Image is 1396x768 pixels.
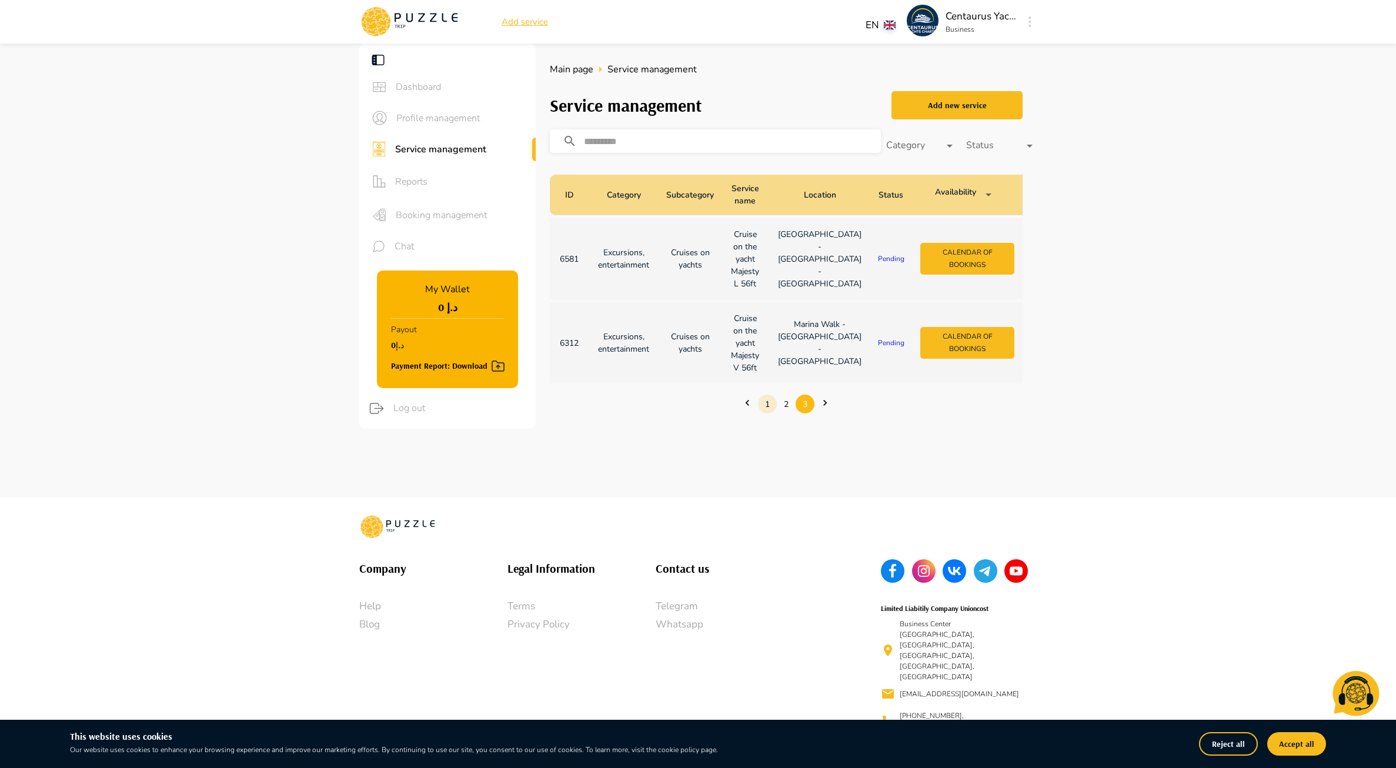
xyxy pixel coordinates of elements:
h6: This website uses cookies [70,729,950,744]
p: Subcategory [666,189,714,201]
div: sidebar iconsChat [359,232,536,261]
span: Log out [393,401,526,415]
p: Business [946,24,1016,35]
span: Service management [395,142,526,156]
a: Terms [507,599,656,614]
button: Add new service [891,91,1023,119]
a: Add new service [891,88,1023,122]
button: sidebar icons [369,236,389,256]
font: Payment Report: Download [391,359,487,373]
p: Excursions, entertainment [598,246,649,271]
a: Whatsapp [656,617,804,632]
span: Dashboard [396,80,526,94]
img: profile_picture PuzzleTrip [907,5,939,36]
a: Page 1 [758,395,777,413]
p: My Wallet [425,282,470,296]
h1: د.إ 0 [438,301,457,313]
div: Add new service [928,98,987,113]
button: Reject all [1199,732,1258,756]
div: sidebar iconsService management [359,133,536,165]
h3: Service management [550,95,702,116]
div: sidebar iconsReports [359,165,536,198]
p: [GEOGRAPHIC_DATA] - [GEOGRAPHIC_DATA] - [GEOGRAPHIC_DATA] [778,228,861,290]
a: Next page [816,397,834,411]
button: sidebar icons [369,138,389,160]
p: [EMAIL_ADDRESS][DOMAIN_NAME] [900,689,1019,699]
p: 6581 [559,253,579,265]
span: Booking management [396,208,526,222]
h1: د.إ0 [391,340,417,350]
button: sidebar icons [369,107,390,129]
p: Cruises on yachts [668,246,712,271]
span: Profile management [396,111,526,125]
span: Reports [395,175,526,189]
a: Blog [359,617,507,632]
p: Location [804,189,836,201]
h6: Company [359,559,507,578]
p: Pending [872,338,910,348]
p: Our website uses cookies to enhance your browsing experience and improve our marketing efforts. B... [70,744,950,755]
button: sidebar icons [369,203,390,227]
button: logout [366,398,388,419]
p: Excursions, entertainment [598,330,649,355]
p: Category [607,189,641,201]
nav: breadcrumb [550,58,1023,81]
a: Help [359,599,507,614]
p: Business Center [GEOGRAPHIC_DATA], [GEOGRAPHIC_DATA], [GEOGRAPHIC_DATA], [GEOGRAPHIC_DATA], [GEOG... [900,619,1023,682]
div: sidebar iconsBooking management [359,198,536,232]
button: Payment Report: Download [391,353,505,373]
h6: Limited Liabitily Company Unioncost [881,603,988,614]
a: Page 2 [777,395,796,413]
p: Pending [872,253,910,264]
p: 6312 [559,337,579,349]
p: Cruise on the yacht Majesty L 56ft [731,228,759,290]
a: Previous page [738,397,757,411]
p: Cruise on the yacht Majesty V 56ft [731,312,759,374]
img: lang [884,21,896,29]
a: Privacy Policy [507,617,656,632]
a: Telegram [656,599,804,614]
p: EN [866,18,879,33]
h6: Legal Information [507,559,656,578]
a: Page 3 is your current page [796,395,814,413]
ul: Pagination [550,386,1023,422]
div: sidebar iconsProfile management [359,102,536,133]
button: Accept all [1267,732,1326,756]
p: Centaurus Yachts Charter [946,9,1016,24]
p: Cruises on yachts [668,330,712,355]
span: Main page [550,63,593,76]
p: Service name [729,182,761,207]
a: Main page [550,62,593,76]
button: search [558,129,591,153]
div: sidebar iconsDashboard [359,72,536,102]
button: Calendar of bookings [920,243,1014,275]
p: ID [565,189,574,201]
p: Availability [935,186,976,203]
span: Chat [395,239,526,253]
p: Marina Walk - [GEOGRAPHIC_DATA] - [GEOGRAPHIC_DATA] [778,318,861,368]
p: [PHONE_NUMBER], [PHONE_NUMBER] [900,710,1023,732]
p: Status [879,189,903,201]
span: Service management [607,62,697,76]
button: sidebar icons [369,169,389,193]
h6: Contact us [656,559,804,578]
button: sidebar icons [369,76,390,98]
p: Payout [391,319,417,340]
a: Add service [502,15,548,29]
button: Calendar of bookings [920,327,1014,359]
div: logoutLog out [356,393,536,424]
